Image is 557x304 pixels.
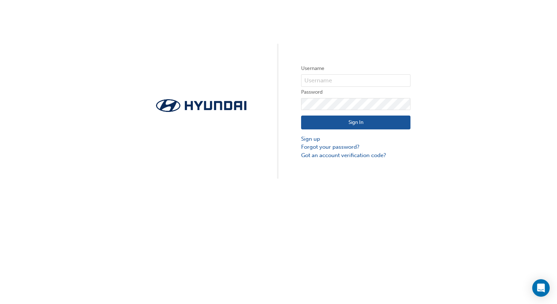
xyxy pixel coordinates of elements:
a: Forgot your password? [301,143,410,151]
img: Trak [147,97,256,114]
a: Sign up [301,135,410,143]
a: Got an account verification code? [301,151,410,160]
label: Password [301,88,410,97]
input: Username [301,74,410,87]
div: Open Intercom Messenger [532,279,550,297]
label: Username [301,64,410,73]
button: Sign In [301,116,410,129]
